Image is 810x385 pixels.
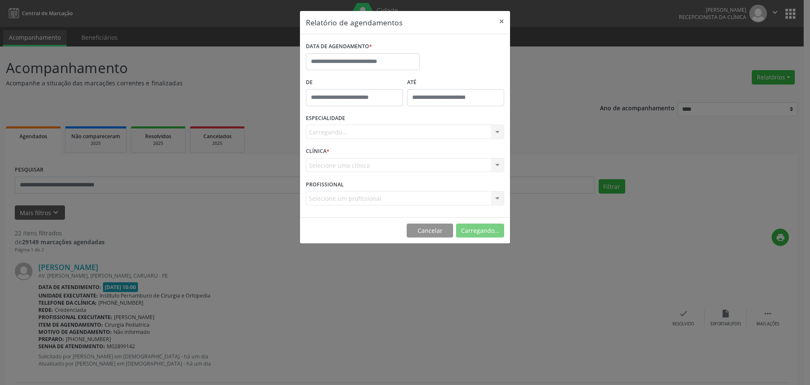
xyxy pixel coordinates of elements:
[306,145,329,158] label: CLÍNICA
[306,76,403,89] label: De
[407,76,504,89] label: ATÉ
[456,224,504,238] button: Carregando...
[407,224,453,238] button: Cancelar
[306,17,402,28] h5: Relatório de agendamentos
[493,11,510,32] button: Close
[306,178,344,191] label: PROFISSIONAL
[306,40,372,53] label: DATA DE AGENDAMENTO
[306,112,345,125] label: ESPECIALIDADE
